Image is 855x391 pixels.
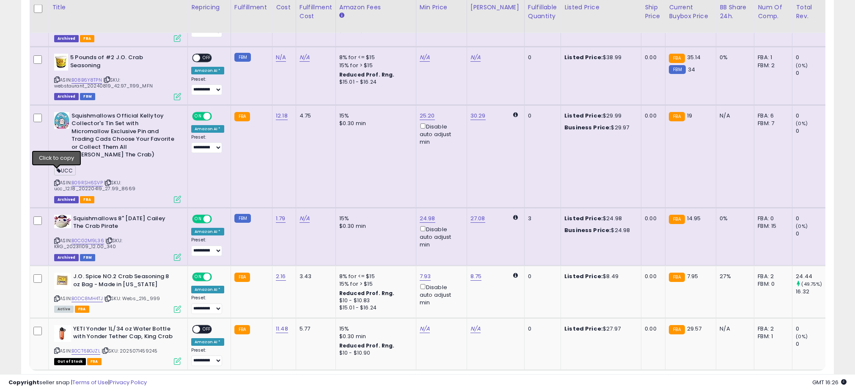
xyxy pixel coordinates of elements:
small: FBA [669,54,685,63]
div: ASIN: [54,325,181,364]
div: N/A [720,325,748,333]
a: 8.75 [470,272,482,281]
div: Amazon Fees [339,3,412,11]
div: Preset: [191,347,224,366]
div: 0 [528,112,554,120]
b: Business Price: [564,226,611,234]
b: YETI Yonder 1L/34 oz Water Bottle with Yonder Tether Cap, King Crab [73,325,176,343]
div: 24.44 [796,273,830,280]
span: FBA [80,35,94,42]
span: OFF [200,325,214,333]
small: Amazon Fees. [339,11,344,19]
div: Min Price [420,3,463,11]
div: Fulfillment Cost [300,3,332,20]
span: FBM [80,254,95,261]
div: N/A [720,112,748,120]
span: OFF [211,273,224,281]
div: Title [52,3,184,11]
b: Listed Price: [564,272,603,280]
div: Amazon AI * [191,286,224,293]
b: Squishmallows Official Kellytoy Collector's Tin Set with Micromallow Exclusive Pin and Trading Ca... [71,112,174,161]
span: Listings that have been deleted from Seller Central [54,254,79,261]
span: FBA [75,306,89,313]
div: 8% for <= $15 [339,54,410,61]
small: FBM [234,214,251,223]
div: 0 [796,215,830,222]
div: 8% for <= $15 [339,273,410,280]
span: 35.14 [687,53,701,61]
div: FBM: 0 [758,280,786,288]
div: Listed Price [564,3,638,11]
div: 0 [796,69,830,77]
b: Listed Price: [564,214,603,222]
a: B0CT6BGJZL [71,347,100,355]
strong: Copyright [8,378,39,386]
span: OFF [200,55,214,62]
div: $0.30 min [339,120,410,127]
div: 3.43 [300,273,329,280]
span: FBA [80,196,94,203]
div: $27.97 [564,325,635,333]
b: 5 Pounds of #2 J.O. Crab Seasoning [70,54,173,71]
small: FBM [669,65,685,74]
a: N/A [276,53,286,62]
a: B09RSH6SVP [71,179,103,186]
span: 7.95 [687,272,698,280]
span: | SKU: ucc_12.18_20220419_27.99_8669 [54,179,135,192]
div: ASIN: [54,112,181,202]
span: OFF [211,215,224,222]
div: Preset: [191,295,224,314]
div: $29.97 [564,124,635,131]
div: Disable auto adjust min [420,224,460,249]
div: 5.77 [300,325,329,333]
a: 1.79 [276,214,286,223]
img: 41jH+DUK+IL._SL40_.jpg [54,273,71,290]
img: 41vzguLA-BL._SL40_.jpg [54,54,68,71]
span: | SKU: webstaurant_20240819_42.97_1199_MFN [54,77,153,89]
span: OFF [211,112,224,120]
small: FBA [669,325,685,334]
small: (0%) [796,223,808,230]
a: N/A [300,214,310,223]
div: FBM: 15 [758,222,786,230]
div: $15.01 - $16.24 [339,79,410,86]
a: 2.16 [276,272,286,281]
div: seller snap | | [8,379,147,387]
a: Privacy Policy [110,378,147,386]
div: 3 [528,215,554,222]
span: ON [193,215,203,222]
span: FBM [80,93,95,100]
div: Total Rev. [796,3,827,20]
div: 0.00 [645,54,659,61]
a: B08B6Y8TPN [71,77,102,84]
b: Listed Price: [564,53,603,61]
small: FBM [234,53,251,62]
div: Preset: [191,237,224,256]
span: All listings currently available for purchase on Amazon [54,306,74,313]
a: 30.29 [470,112,486,120]
div: 0 [528,325,554,333]
a: N/A [470,325,481,333]
small: (0%) [796,333,808,340]
a: N/A [420,325,430,333]
div: 0.00 [645,325,659,333]
a: 27.08 [470,214,485,223]
div: BB Share 24h. [720,3,751,20]
div: $0.30 min [339,222,410,230]
div: 0 [796,112,830,120]
span: Listings that have been deleted from Seller Central [54,93,79,100]
div: Fulfillment [234,3,269,11]
div: Amazon AI * [191,338,224,346]
div: $10 - $10.90 [339,350,410,357]
div: $24.98 [564,227,635,234]
div: $10 - $10.83 [339,297,410,304]
div: FBA: 2 [758,273,786,280]
div: Preset: [191,77,224,96]
small: (0%) [796,62,808,69]
div: 0 [796,127,830,135]
small: FBA [669,273,685,282]
div: 0 [528,273,554,280]
a: B0DC8MH4TJ [71,295,103,302]
div: FBA: 1 [758,54,786,61]
div: 0 [796,230,830,238]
